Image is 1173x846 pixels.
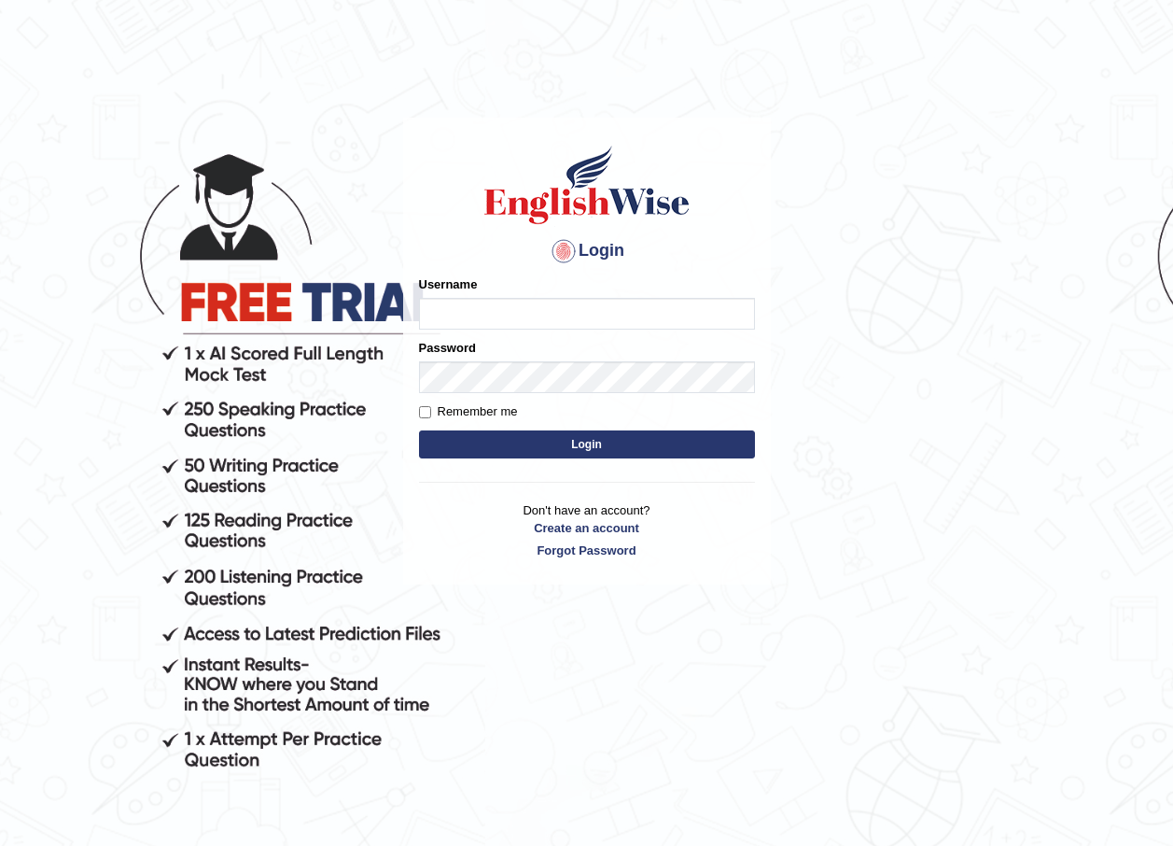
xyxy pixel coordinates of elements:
label: Remember me [419,402,518,421]
input: Remember me [419,406,431,418]
img: Logo of English Wise sign in for intelligent practice with AI [481,143,693,227]
a: Forgot Password [419,542,755,559]
label: Password [419,339,476,357]
button: Login [419,430,755,458]
h4: Login [419,236,755,266]
p: Don't have an account? [419,501,755,559]
label: Username [419,275,478,293]
a: Create an account [419,519,755,537]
